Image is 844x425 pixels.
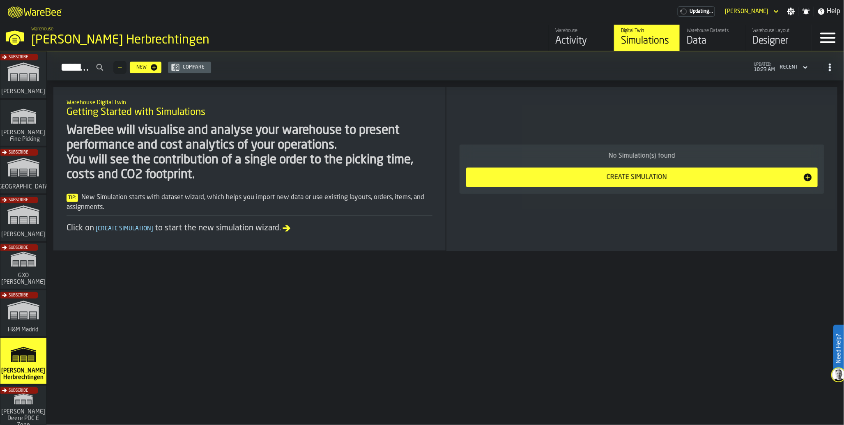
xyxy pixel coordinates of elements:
span: Warehouse [31,26,53,32]
h2: button-Simulations [47,51,844,80]
h2: Sub Title [67,98,432,106]
div: DropdownMenuValue-4 [777,62,810,72]
a: link-to-/wh/i/48cbecf7-1ea2-4bc9-a439-03d5b66e1a58/simulations [0,100,46,147]
div: Compare [179,64,208,70]
a: link-to-/wh/i/72fe6713-8242-4c3c-8adf-5d67388ea6d5/simulations [0,52,46,100]
span: Subscribe [9,293,28,298]
span: — [118,64,122,70]
span: Create Simulation [94,226,155,232]
div: ButtonLoadMore-Load More-Prev-First-Last [110,61,130,74]
label: button-toggle-Help [814,7,844,16]
a: link-to-/wh/i/f0a6b354-7883-413a-84ff-a65eb9c31f03/data [680,25,745,51]
div: DropdownMenuValue-4 [780,64,798,70]
div: New Simulation starts with dataset wizard, which helps you import new data or use existing layout... [67,193,432,212]
span: Subscribe [9,388,28,393]
a: link-to-/wh/i/baca6aa3-d1fc-43c0-a604-2a1c9d5db74d/simulations [0,243,46,290]
button: button-New [130,62,161,73]
div: New [133,64,150,70]
div: Digital Twin [621,28,673,34]
div: Simulations [621,34,673,48]
div: Menu Subscription [678,6,715,17]
span: 10:23 AM [754,67,775,73]
a: link-to-/wh/i/1653e8cc-126b-480f-9c47-e01e76aa4a88/simulations [0,195,46,243]
span: Subscribe [9,55,28,60]
div: ItemListCard- [446,87,838,251]
span: Help [827,7,841,16]
label: button-toggle-Menu [812,25,844,51]
a: link-to-/wh/i/b5402f52-ce28-4f27-b3d4-5c6d76174849/simulations [0,147,46,195]
div: Warehouse Layout [752,28,805,34]
div: DropdownMenuValue-Ana Milicic [722,7,780,16]
span: updated: [754,62,775,67]
span: Getting Started with Simulations [67,106,205,119]
button: button-Compare [168,62,211,73]
a: link-to-/wh/i/0438fb8c-4a97-4a5b-bcc6-2889b6922db0/simulations [0,290,46,338]
span: [ [96,226,98,232]
div: title-Getting Started with Simulations [60,94,439,123]
div: Click on to start the new simulation wizard. [67,223,432,234]
div: Warehouse Datasets [687,28,739,34]
div: DropdownMenuValue-Ana Milicic [725,8,769,15]
div: No Simulation(s) found [466,151,818,161]
div: Create Simulation [471,172,803,182]
a: link-to-/wh/i/f0a6b354-7883-413a-84ff-a65eb9c31f03/simulations [614,25,680,51]
div: [PERSON_NAME] Herbrechtingen [31,33,253,48]
label: Need Help? [834,326,843,372]
div: ItemListCard- [53,87,446,250]
div: Designer [752,34,805,48]
span: Subscribe [9,246,28,250]
span: Subscribe [9,198,28,202]
a: link-to-/wh/i/f0a6b354-7883-413a-84ff-a65eb9c31f03/feed/ [548,25,614,51]
button: button-Create Simulation [466,168,818,187]
label: button-toggle-Settings [784,7,798,16]
a: link-to-/wh/i/f0a6b354-7883-413a-84ff-a65eb9c31f03/simulations [0,338,46,386]
span: ] [151,226,153,232]
span: Tip: [67,194,78,202]
div: WareBee will visualise and analyse your warehouse to present performance and cost analytics of yo... [67,123,432,182]
a: link-to-/wh/i/f0a6b354-7883-413a-84ff-a65eb9c31f03/settings/billing [678,6,715,17]
span: Subscribe [9,150,28,155]
div: Activity [555,34,607,48]
div: Warehouse [555,28,607,34]
div: Data [687,34,739,48]
span: Updating... [690,9,713,14]
a: link-to-/wh/i/f0a6b354-7883-413a-84ff-a65eb9c31f03/designer [745,25,811,51]
label: button-toggle-Notifications [799,7,814,16]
